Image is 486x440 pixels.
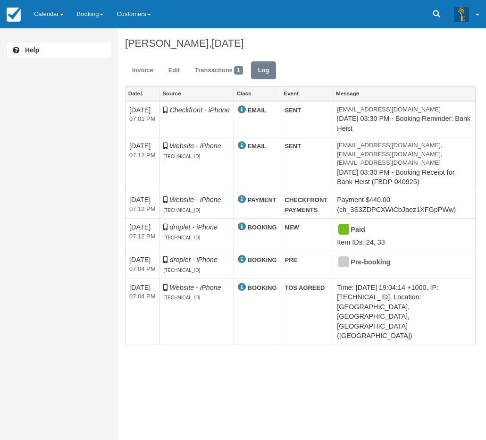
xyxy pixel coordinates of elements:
span: [TECHNICAL_ID] [163,154,200,159]
td: [DATE] [126,219,159,251]
img: A3 [454,7,469,22]
td: [DATE] [126,137,159,191]
strong: BOOKING [248,284,277,291]
strong: EMAIL [248,107,267,114]
strong: PAYMENT [248,196,277,203]
td: Item IDs: 24, 33 [333,219,475,251]
strong: SENT [285,107,302,114]
a: Class [234,87,281,100]
a: Invoice [125,61,160,80]
td: [DATE] 03:30 PM - Booking Receipt for Bank Heist (FBDP-040925) [333,137,475,191]
em: 2025-09-04 19:12:25+1000 [129,232,155,241]
td: [DATE] [126,191,159,218]
span: [TECHNICAL_ID] [163,208,200,213]
div: Pre-booking [337,255,463,270]
b: Help [25,46,39,54]
td: [DATE] [126,251,159,279]
span: [DATE] [211,37,243,49]
strong: EMAIL [248,143,267,150]
strong: NEW [285,224,299,231]
a: Source [159,87,233,100]
i: Checkfront - iPhone [169,106,229,114]
a: Edit [161,61,187,80]
em: [EMAIL_ADDRESS][DOMAIN_NAME] [337,105,471,114]
span: 1 [234,66,243,75]
strong: TOS AGREED [285,284,325,291]
a: Help [7,42,111,58]
td: Time: [DATE] 19:04:14 +1000. IP: [TECHNICAL_ID]. Location: [GEOGRAPHIC_DATA], [GEOGRAPHIC_DATA], ... [333,279,475,345]
td: [DATE] 03:30 PM - Booking Reminder: Bank Heist [333,101,475,137]
i: droplet - iPhone [169,256,218,263]
a: Log [251,61,277,80]
strong: CHECKFRONT PAYMENTS [285,196,328,213]
td: [DATE] [126,101,159,137]
td: [DATE] [126,279,159,345]
strong: SENT [285,143,302,150]
em: 2025-09-05 19:01:42+1000 [129,115,155,124]
i: Website - iPhone [169,284,221,291]
strong: BOOKING [248,224,277,231]
h1: [PERSON_NAME], [125,38,476,49]
a: Message [333,87,475,100]
strong: BOOKING [248,256,277,263]
strong: PRE [285,256,298,263]
span: [TECHNICAL_ID] [163,235,200,240]
em: 2025-09-04 19:12:28+1000 [129,151,155,160]
i: droplet - iPhone [169,223,218,231]
em: 2025-09-04 19:04:14+1000 [129,265,155,274]
a: Event [281,87,333,100]
div: Paid [337,222,463,237]
em: 2025-09-04 19:04:14+1000 [129,292,155,301]
i: Website - iPhone [169,142,221,150]
a: Date [126,87,159,100]
span: [TECHNICAL_ID] [163,268,200,273]
em: [EMAIL_ADDRESS][DOMAIN_NAME], [EMAIL_ADDRESS][DOMAIN_NAME], [EMAIL_ADDRESS][DOMAIN_NAME] [337,141,471,168]
a: Transactions1 [188,61,250,80]
span: [TECHNICAL_ID] [163,295,200,300]
em: 2025-09-04 19:12:28+1000 [129,205,155,214]
img: checkfront-main-nav-mini-logo.png [7,8,21,22]
td: Payment $440.00 (ch_3S3ZDPCXWiCbJaez1XFGpPWw) [333,191,475,218]
i: Website - iPhone [169,196,221,203]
